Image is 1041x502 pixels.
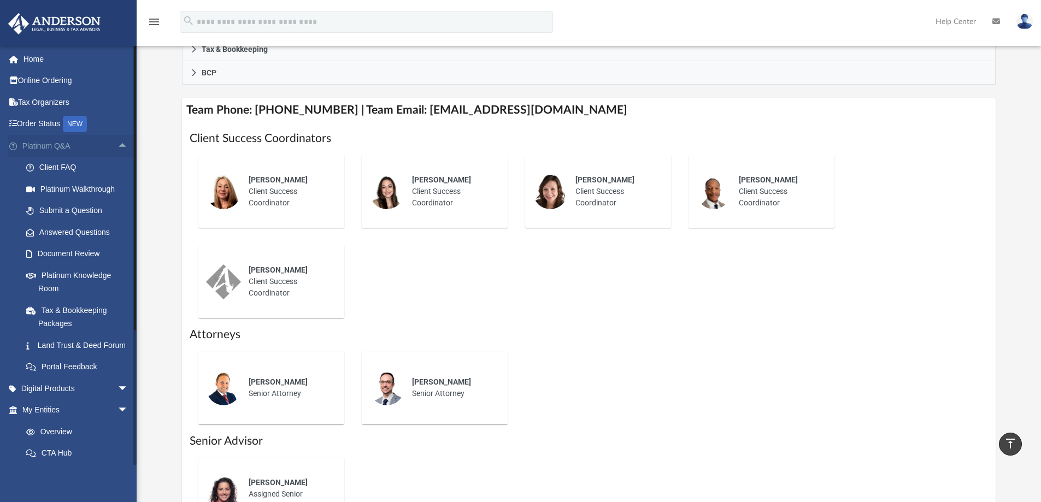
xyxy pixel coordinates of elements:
[15,299,145,334] a: Tax & Bookkeeping Packages
[575,175,634,184] span: [PERSON_NAME]
[15,200,145,222] a: Submit a Question
[999,433,1022,456] a: vertical_align_top
[533,174,568,209] img: thumbnail
[8,48,145,70] a: Home
[404,369,500,407] div: Senior Attorney
[15,221,145,243] a: Answered Questions
[241,167,337,216] div: Client Success Coordinator
[412,175,471,184] span: [PERSON_NAME]
[182,38,996,61] a: Tax & Bookkeeping
[369,174,404,209] img: thumbnail
[249,175,308,184] span: [PERSON_NAME]
[249,478,308,487] span: [PERSON_NAME]
[190,327,989,342] h1: Attorneys
[117,399,139,422] span: arrow_drop_down
[8,91,145,113] a: Tax Organizers
[15,157,145,179] a: Client FAQ
[202,45,268,53] span: Tax & Bookkeeping
[182,98,996,122] h4: Team Phone: [PHONE_NUMBER] | Team Email: [EMAIL_ADDRESS][DOMAIN_NAME]
[15,178,145,200] a: Platinum Walkthrough
[202,69,216,76] span: BCP
[404,167,500,216] div: Client Success Coordinator
[412,377,471,386] span: [PERSON_NAME]
[15,442,145,464] a: CTA Hub
[148,15,161,28] i: menu
[15,421,145,442] a: Overview
[182,61,996,85] a: BCP
[8,70,145,92] a: Online Ordering
[8,377,145,399] a: Digital Productsarrow_drop_down
[731,167,827,216] div: Client Success Coordinator
[148,21,161,28] a: menu
[8,399,145,421] a: My Entitiesarrow_drop_down
[1004,437,1017,450] i: vertical_align_top
[568,167,663,216] div: Client Success Coordinator
[183,15,195,27] i: search
[15,334,145,356] a: Land Trust & Deed Forum
[15,264,145,299] a: Platinum Knowledge Room
[63,116,87,132] div: NEW
[206,370,241,405] img: thumbnail
[369,370,404,405] img: thumbnail
[696,174,731,209] img: thumbnail
[190,131,989,146] h1: Client Success Coordinators
[241,257,337,306] div: Client Success Coordinator
[241,369,337,407] div: Senior Attorney
[1016,14,1033,29] img: User Pic
[8,135,145,157] a: Platinum Q&Aarrow_drop_up
[15,356,145,378] a: Portal Feedback
[249,265,308,274] span: [PERSON_NAME]
[117,135,139,157] span: arrow_drop_up
[206,264,241,299] img: thumbnail
[249,377,308,386] span: [PERSON_NAME]
[15,464,145,486] a: Entity Change Request
[206,174,241,209] img: thumbnail
[739,175,798,184] span: [PERSON_NAME]
[117,377,139,400] span: arrow_drop_down
[15,243,145,265] a: Document Review
[8,113,145,135] a: Order StatusNEW
[190,433,989,449] h1: Senior Advisor
[5,13,104,34] img: Anderson Advisors Platinum Portal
